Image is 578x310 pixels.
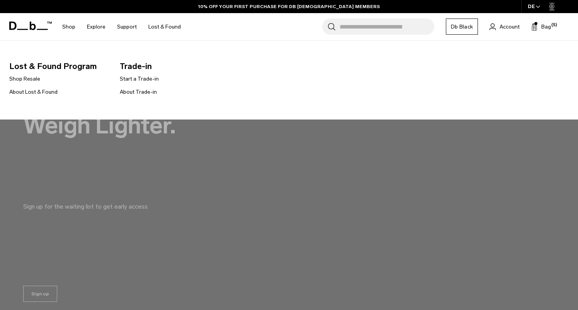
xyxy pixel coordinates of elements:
[9,60,107,72] span: Lost & Found Program
[117,13,137,40] a: Support
[56,13,187,40] nav: Main Navigation
[120,88,157,96] a: About Trade-in
[120,75,159,83] a: Start a Trade-in
[500,23,520,31] span: Account
[446,19,478,35] a: Db Black
[120,60,218,72] span: Trade-in
[551,22,557,29] span: (5)
[148,13,181,40] a: Lost & Found
[541,23,551,31] span: Bag
[9,88,58,96] a: About Lost & Found
[62,13,75,40] a: Shop
[87,13,105,40] a: Explore
[198,3,380,10] a: 10% OFF YOUR FIRST PURCHASE FOR DB [DEMOGRAPHIC_DATA] MEMBERS
[9,75,40,83] a: Shop Resale
[531,22,551,31] button: Bag (5)
[490,22,520,31] a: Account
